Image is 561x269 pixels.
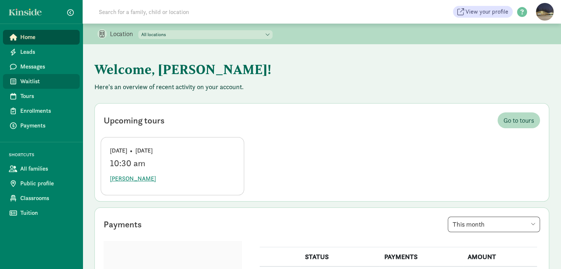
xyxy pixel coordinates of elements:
p: Here's an overview of recent activity on your account. [94,83,549,91]
a: Classrooms [3,191,80,206]
div: 10:30 am [110,158,235,168]
span: Tours [20,92,74,101]
button: [PERSON_NAME] [110,171,156,186]
p: Location [110,29,138,38]
a: Payments [3,118,80,133]
span: Public profile [20,179,74,188]
a: Enrollments [3,104,80,118]
span: Payments [20,121,74,130]
span: Classrooms [20,194,74,203]
th: PAYMENTS [380,247,463,267]
span: All families [20,164,74,173]
span: Home [20,33,74,42]
a: Home [3,30,80,45]
a: Go to tours [498,112,540,128]
a: Tours [3,89,80,104]
a: Public profile [3,176,80,191]
div: [DATE] • [DATE] [110,146,235,155]
a: Messages [3,59,80,74]
a: Tuition [3,206,80,220]
a: Leads [3,45,80,59]
span: Waitlist [20,77,74,86]
iframe: Chat Widget [524,234,561,269]
a: Waitlist [3,74,80,89]
span: Enrollments [20,106,74,115]
th: AMOUNT [463,247,537,267]
span: View your profile [465,7,508,16]
div: Payments [104,218,142,231]
span: [PERSON_NAME] [110,174,156,183]
th: STATUS [301,247,380,267]
span: Tuition [20,209,74,217]
span: Messages [20,62,74,71]
input: Search for a family, child or location [94,4,301,19]
span: Go to tours [503,115,534,125]
div: Upcoming tours [104,114,165,127]
span: Leads [20,48,74,56]
a: View your profile [453,6,513,18]
h1: Welcome, [PERSON_NAME]! [94,56,460,83]
a: All families [3,161,80,176]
